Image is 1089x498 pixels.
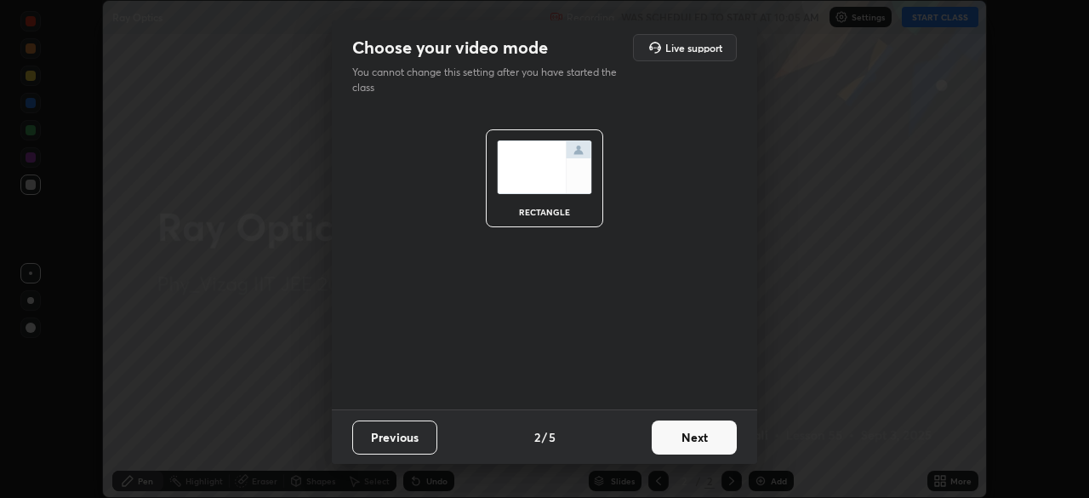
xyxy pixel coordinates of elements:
[352,421,437,455] button: Previous
[549,428,556,446] h4: 5
[352,37,548,59] h2: Choose your video mode
[542,428,547,446] h4: /
[510,208,579,216] div: rectangle
[352,65,628,95] p: You cannot change this setting after you have started the class
[652,421,737,455] button: Next
[665,43,722,53] h5: Live support
[534,428,540,446] h4: 2
[497,140,592,194] img: normalScreenIcon.ae25ed63.svg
